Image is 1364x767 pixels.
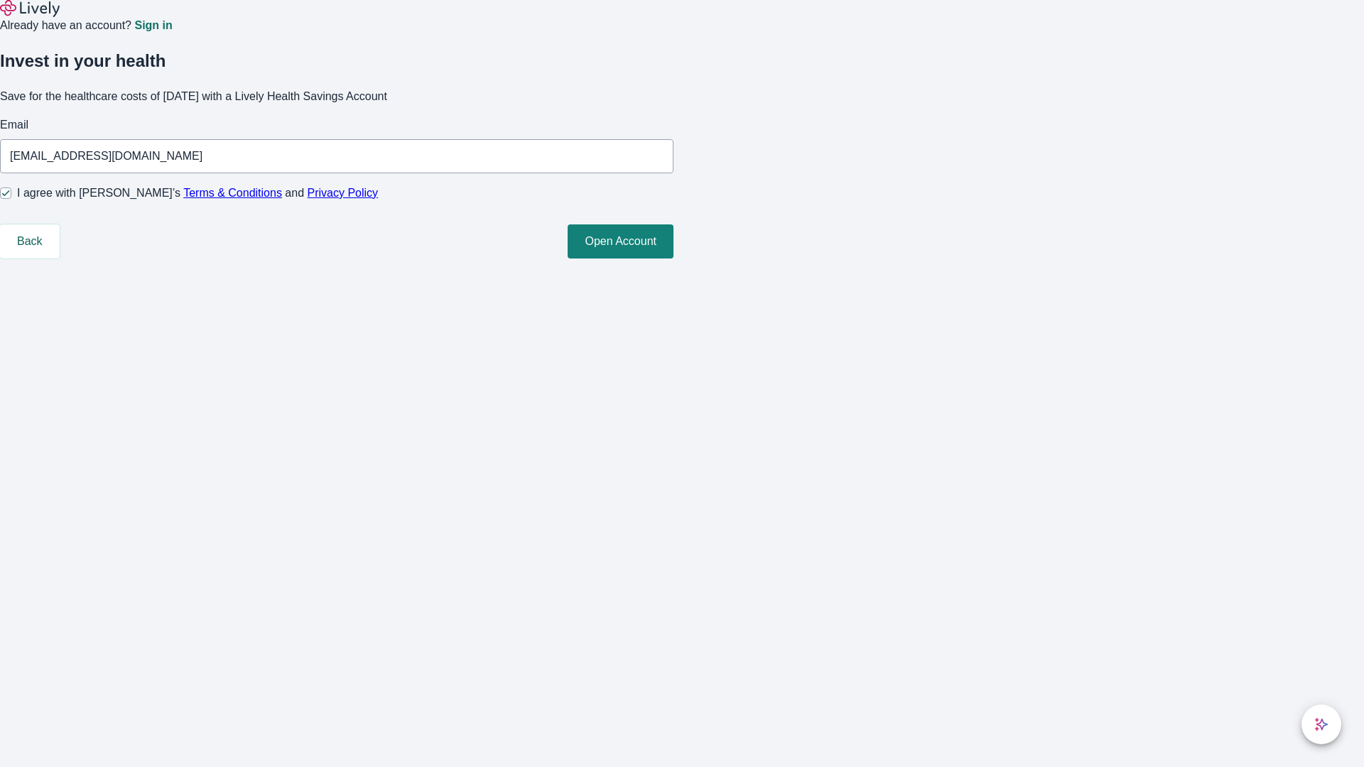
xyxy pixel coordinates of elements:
a: Terms & Conditions [183,187,282,199]
span: I agree with [PERSON_NAME]’s and [17,185,378,202]
a: Privacy Policy [308,187,379,199]
button: chat [1301,705,1341,744]
button: Open Account [568,224,673,259]
a: Sign in [134,20,172,31]
svg: Lively AI Assistant [1314,717,1328,731]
